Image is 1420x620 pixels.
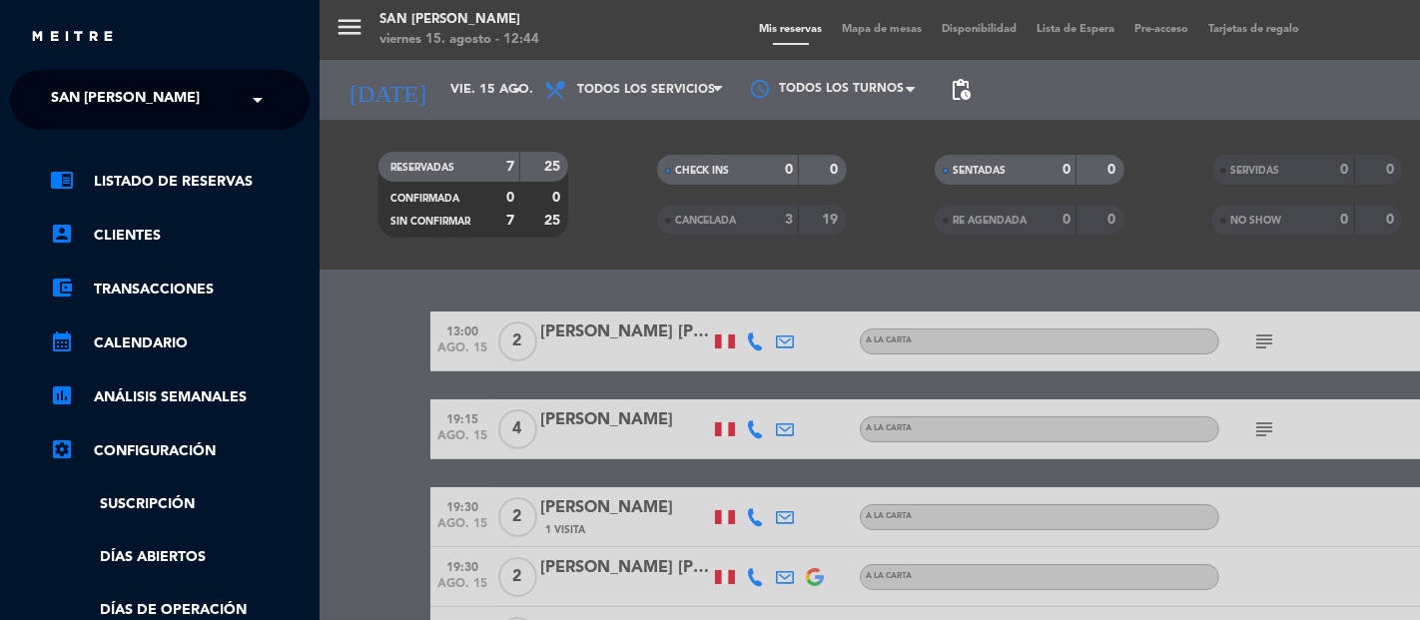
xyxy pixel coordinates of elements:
a: assessmentANÁLISIS SEMANALES [50,385,310,409]
i: calendar_month [50,329,74,353]
a: account_boxClientes [50,224,310,248]
i: chrome_reader_mode [50,168,74,192]
span: pending_actions [949,78,973,102]
i: settings_applications [50,437,74,461]
i: account_box [50,222,74,246]
img: MEITRE [30,30,115,45]
a: chrome_reader_modeListado de Reservas [50,170,310,194]
a: calendar_monthCalendario [50,331,310,355]
a: account_balance_walletTransacciones [50,278,310,302]
i: assessment [50,383,74,407]
a: Suscripción [50,493,310,516]
i: account_balance_wallet [50,276,74,300]
a: Configuración [50,439,310,463]
span: San [PERSON_NAME] [51,79,200,121]
a: Días abiertos [50,546,310,569]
